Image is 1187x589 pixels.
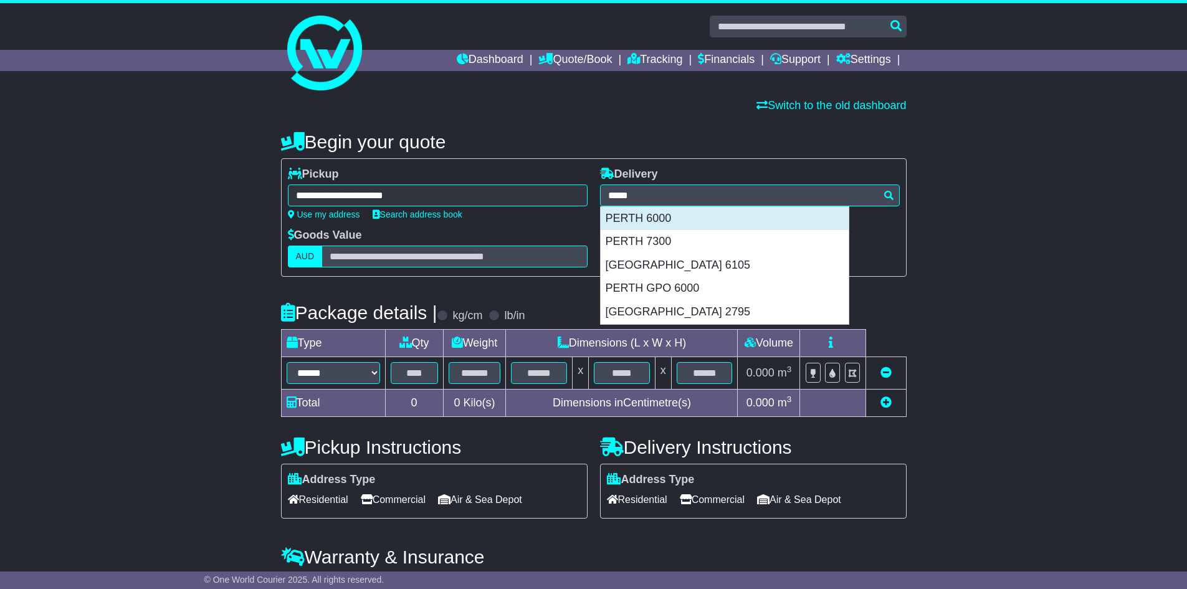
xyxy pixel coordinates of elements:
[698,50,755,71] a: Financials
[757,490,841,509] span: Air & Sea Depot
[627,50,682,71] a: Tracking
[385,330,443,357] td: Qty
[288,209,360,219] a: Use my address
[504,309,525,323] label: lb/in
[443,390,506,417] td: Kilo(s)
[506,330,738,357] td: Dimensions (L x W x H)
[787,395,792,404] sup: 3
[601,300,849,324] div: [GEOGRAPHIC_DATA] 2795
[778,366,792,379] span: m
[738,330,800,357] td: Volume
[281,547,907,567] h4: Warranty & Insurance
[746,366,775,379] span: 0.000
[655,357,671,390] td: x
[457,50,523,71] a: Dashboard
[770,50,821,71] a: Support
[204,575,384,585] span: © One World Courier 2025. All rights reserved.
[438,490,522,509] span: Air & Sea Depot
[601,207,849,231] div: PERTH 6000
[506,390,738,417] td: Dimensions in Centimetre(s)
[361,490,426,509] span: Commercial
[281,132,907,152] h4: Begin your quote
[787,365,792,374] sup: 3
[288,246,323,267] label: AUD
[288,168,339,181] label: Pickup
[281,437,588,457] h4: Pickup Instructions
[778,396,792,409] span: m
[452,309,482,323] label: kg/cm
[880,396,892,409] a: Add new item
[756,99,906,112] a: Switch to the old dashboard
[281,302,437,323] h4: Package details |
[373,209,462,219] a: Search address book
[600,437,907,457] h4: Delivery Instructions
[443,330,506,357] td: Weight
[880,366,892,379] a: Remove this item
[746,396,775,409] span: 0.000
[607,473,695,487] label: Address Type
[601,230,849,254] div: PERTH 7300
[601,277,849,300] div: PERTH GPO 6000
[601,254,849,277] div: [GEOGRAPHIC_DATA] 6105
[680,490,745,509] span: Commercial
[288,490,348,509] span: Residential
[600,168,658,181] label: Delivery
[288,229,362,242] label: Goods Value
[538,50,612,71] a: Quote/Book
[600,184,900,206] typeahead: Please provide city
[454,396,460,409] span: 0
[836,50,891,71] a: Settings
[385,390,443,417] td: 0
[573,357,589,390] td: x
[607,490,667,509] span: Residential
[281,330,385,357] td: Type
[281,390,385,417] td: Total
[288,473,376,487] label: Address Type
